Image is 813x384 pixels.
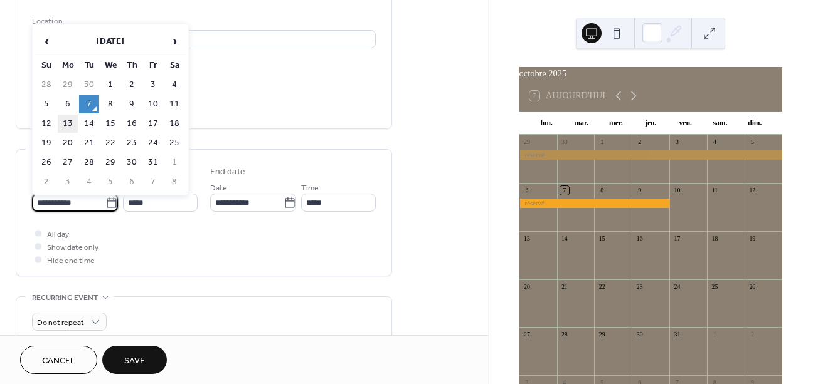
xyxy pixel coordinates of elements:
[164,134,184,152] td: 25
[711,186,720,195] div: 11
[164,76,184,94] td: 4
[711,234,720,243] div: 18
[37,29,56,54] span: ‹
[523,331,531,340] div: 27
[703,112,737,135] div: sam.
[32,291,98,304] span: Recurring event
[519,199,670,208] div: réservé
[100,134,120,152] td: 22
[143,76,163,94] td: 3
[100,173,120,191] td: 5
[529,112,564,135] div: lun.
[598,331,607,340] div: 29
[143,95,163,113] td: 10
[598,234,607,243] div: 15
[560,331,569,340] div: 28
[635,331,644,340] div: 30
[143,173,163,191] td: 7
[79,115,99,133] td: 14
[673,234,682,243] div: 17
[560,234,569,243] div: 14
[673,331,682,340] div: 31
[165,29,184,54] span: ›
[124,355,145,368] span: Save
[164,95,184,113] td: 11
[58,173,78,191] td: 3
[635,138,644,147] div: 2
[58,153,78,172] td: 27
[143,115,163,133] td: 17
[122,153,142,172] td: 30
[560,186,569,195] div: 7
[564,112,598,135] div: mar.
[79,56,99,75] th: Tu
[560,138,569,147] div: 30
[20,346,97,374] a: Cancel
[164,153,184,172] td: 1
[634,112,668,135] div: jeu.
[301,182,319,195] span: Time
[58,95,78,113] td: 6
[673,283,682,291] div: 24
[79,173,99,191] td: 4
[748,138,757,147] div: 5
[748,234,757,243] div: 19
[711,138,720,147] div: 4
[122,95,142,113] td: 9
[47,228,69,241] span: All day
[58,115,78,133] td: 13
[711,283,720,291] div: 25
[100,153,120,172] td: 29
[47,241,98,254] span: Show date only
[523,234,531,243] div: 13
[635,186,644,195] div: 9
[36,56,56,75] th: Su
[711,331,720,340] div: 1
[58,28,163,55] th: [DATE]
[143,56,163,75] th: Fr
[36,134,56,152] td: 19
[748,331,757,340] div: 2
[164,173,184,191] td: 8
[58,134,78,152] td: 20
[738,112,772,135] div: dim.
[58,76,78,94] td: 29
[36,95,56,113] td: 5
[164,115,184,133] td: 18
[598,112,633,135] div: mer.
[47,254,95,267] span: Hide end time
[37,316,84,330] span: Do not repeat
[668,112,703,135] div: ven.
[36,76,56,94] td: 28
[42,355,75,368] span: Cancel
[210,165,245,179] div: End date
[143,153,163,172] td: 31
[598,186,607,195] div: 8
[523,283,531,291] div: 20
[122,56,142,75] th: Th
[748,186,757,195] div: 12
[210,182,227,195] span: Date
[100,115,120,133] td: 15
[102,346,167,374] button: Save
[523,138,531,147] div: 29
[598,138,607,147] div: 1
[122,76,142,94] td: 2
[36,153,56,172] td: 26
[560,283,569,291] div: 21
[122,115,142,133] td: 16
[100,95,120,113] td: 8
[79,95,99,113] td: 7
[36,115,56,133] td: 12
[100,76,120,94] td: 1
[598,283,607,291] div: 22
[519,150,782,160] div: réservé
[79,76,99,94] td: 30
[79,153,99,172] td: 28
[58,56,78,75] th: Mo
[523,186,531,195] div: 6
[673,138,682,147] div: 3
[519,67,782,81] div: octobre 2025
[635,234,644,243] div: 16
[673,186,682,195] div: 10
